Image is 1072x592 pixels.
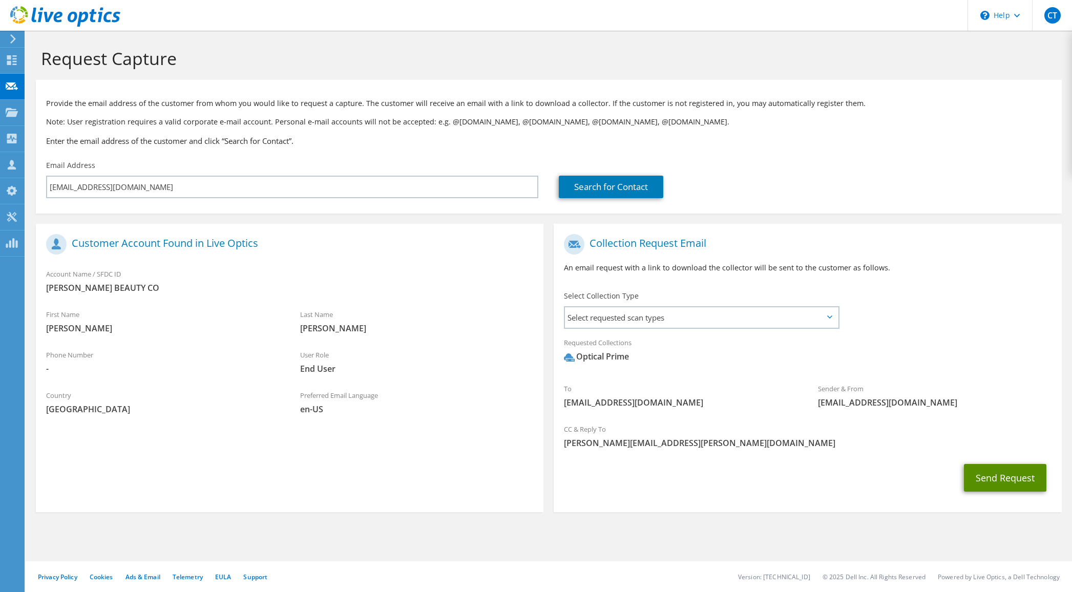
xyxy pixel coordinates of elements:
span: CT [1044,7,1061,24]
div: To [554,378,808,413]
div: Last Name [290,304,544,339]
p: Provide the email address of the customer from whom you would like to request a capture. The cust... [46,98,1052,109]
h3: Enter the email address of the customer and click “Search for Contact”. [46,135,1052,146]
li: Version: [TECHNICAL_ID] [738,573,810,581]
span: End User [300,363,534,374]
button: Send Request [964,464,1046,492]
a: Cookies [90,573,113,581]
div: CC & Reply To [554,418,1061,454]
a: Telemetry [173,573,203,581]
h1: Collection Request Email [564,234,1046,255]
a: Search for Contact [559,176,663,198]
div: User Role [290,344,544,379]
div: Phone Number [36,344,290,379]
p: Note: User registration requires a valid corporate e-mail account. Personal e-mail accounts will ... [46,116,1052,128]
a: Privacy Policy [38,573,77,581]
span: [PERSON_NAME][EMAIL_ADDRESS][PERSON_NAME][DOMAIN_NAME] [564,437,1051,449]
div: First Name [36,304,290,339]
a: Support [243,573,267,581]
label: Email Address [46,160,95,171]
svg: \n [980,11,990,20]
h1: Request Capture [41,48,1052,69]
span: [PERSON_NAME] [300,323,534,334]
div: Requested Collections [554,332,1061,373]
a: EULA [215,573,231,581]
span: [PERSON_NAME] [46,323,280,334]
li: © 2025 Dell Inc. All Rights Reserved [823,573,926,581]
div: Preferred Email Language [290,385,544,420]
span: [PERSON_NAME] BEAUTY CO [46,282,533,293]
div: Sender & From [808,378,1062,413]
label: Select Collection Type [564,291,639,301]
h1: Customer Account Found in Live Optics [46,234,528,255]
span: Select requested scan types [565,307,838,328]
span: [EMAIL_ADDRESS][DOMAIN_NAME] [564,397,797,408]
a: Ads & Email [125,573,160,581]
span: [GEOGRAPHIC_DATA] [46,404,280,415]
span: - [46,363,280,374]
div: Optical Prime [564,351,629,363]
span: [EMAIL_ADDRESS][DOMAIN_NAME] [818,397,1052,408]
li: Powered by Live Optics, a Dell Technology [938,573,1060,581]
p: An email request with a link to download the collector will be sent to the customer as follows. [564,262,1051,273]
span: en-US [300,404,534,415]
div: Account Name / SFDC ID [36,263,543,299]
div: Country [36,385,290,420]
